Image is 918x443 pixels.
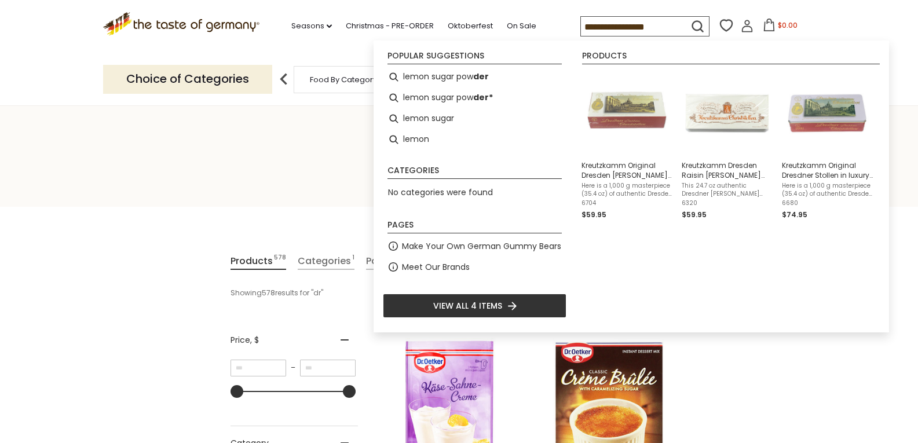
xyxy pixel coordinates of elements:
[402,240,561,253] a: Make Your Own German Gummy Bears
[581,199,672,207] span: 6704
[756,19,805,36] button: $0.00
[782,182,873,198] span: Here is a 1,000 g masterpiece (35.4 oz) of authentic Dresden [PERSON_NAME] Stollen with premium a...
[298,253,354,270] a: View Categories Tab
[374,41,889,332] div: Instant Search Results
[383,257,566,277] li: Meet Our Brands
[286,363,300,373] span: –
[383,236,566,257] li: Make Your Own German Gummy Bears
[231,360,286,376] input: Minimum value
[36,158,882,184] h1: Search results
[383,67,566,87] li: lemon sugar powder
[448,20,493,32] a: Oktoberfest
[274,253,286,269] span: 578
[387,166,562,179] li: Categories
[581,182,672,198] span: Here is a 1,000 g masterpiece (35.4 oz) of authentic Dresden [PERSON_NAME] Stollen with premium a...
[272,68,295,91] img: previous arrow
[782,210,807,219] span: $74.95
[581,160,672,180] span: Kreutzkamm Original Dresden [PERSON_NAME] Stollen in red gift box, 35.3 oz (1000g)
[103,65,272,93] p: Choice of Categories
[682,71,773,221] a: Kreutzkamm Dresden Raisin [PERSON_NAME] Stollen in white gift pack, 24.7 oz (700g)This 24.7 oz au...
[387,221,562,233] li: Pages
[782,71,873,221] a: Kreutzkamm Original Dresdner Stollen in luxury red gift tin, 26.5 oz (750g)Here is a 1,000 g mast...
[782,160,873,180] span: Kreutzkamm Original Dresdner Stollen in luxury red gift tin, 26.5 oz (750g)
[300,360,356,376] input: Maximum value
[383,294,566,318] li: View all 4 items
[402,261,470,274] a: Meet Our Brands
[782,199,873,207] span: 6680
[473,70,489,83] b: der
[682,199,773,207] span: 6320
[387,52,562,64] li: Popular suggestions
[577,67,677,225] li: Kreutzkamm Original Dresden Christ Stollen in red gift box, 35.3 oz (1000g)
[677,67,777,225] li: Kreutzkamm Dresden Raisin Christ Stollen in white gift pack, 24.7 oz (700g)
[231,283,511,303] div: Showing results for " "
[777,67,877,225] li: Kreutzkamm Original Dresdner Stollen in luxury red gift tin, 26.5 oz (750g)
[682,160,773,180] span: Kreutzkamm Dresden Raisin [PERSON_NAME] Stollen in white gift pack, 24.7 oz (700g)
[581,71,672,221] a: Kreutzkamm Original Dresden [PERSON_NAME] Stollen in red gift box, 35.3 oz (1000g)Here is a 1,000...
[383,87,566,108] li: lemon sugar powder*
[352,253,354,269] span: 1
[310,75,377,84] a: Food By Category
[383,108,566,129] li: lemon sugar
[250,334,259,346] span: , $
[778,20,798,30] span: $0.00
[366,253,403,270] a: View Pages Tab
[291,20,332,32] a: Seasons
[582,52,880,64] li: Products
[433,299,502,312] span: View all 4 items
[682,182,773,198] span: This 24.7 oz authentic Dresdner [PERSON_NAME] Stollen with extra raisins and [PERSON_NAME] makes ...
[262,288,275,298] b: 578
[507,20,536,32] a: On Sale
[581,210,606,219] span: $59.95
[682,210,707,219] span: $59.95
[346,20,434,32] a: Christmas - PRE-ORDER
[383,129,566,150] li: lemon
[231,253,286,270] a: View Products Tab
[388,186,493,198] span: No categories were found
[231,334,259,346] span: Price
